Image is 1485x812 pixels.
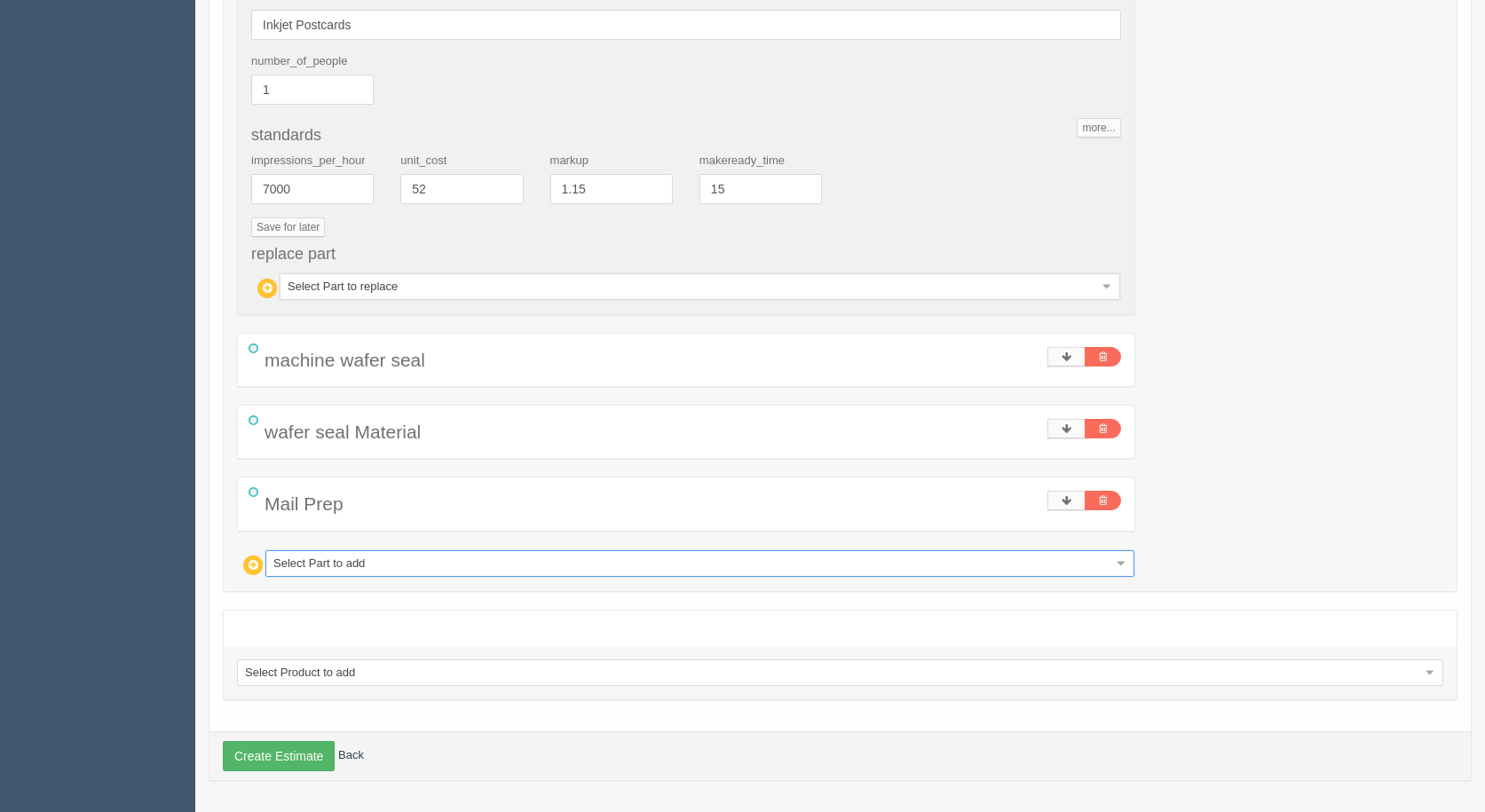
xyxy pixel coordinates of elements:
[265,493,344,514] span: Mail Prep
[338,748,364,761] a: Back
[251,10,1121,40] input: Name
[251,217,325,237] a: Save for later
[265,422,421,442] span: wafer seal Material
[251,153,366,169] label: impressions_per_hour
[223,741,335,771] button: Create Estimate
[288,274,1096,299] span: Select Part to replace
[699,153,785,169] label: makeready_time
[280,273,1120,300] a: Select Part to replace
[251,246,1121,264] h4: replace part
[245,660,1419,685] span: Select Product to add
[237,659,1443,686] a: Select Product to add
[265,350,425,370] span: machine wafer seal
[265,550,1134,577] a: Select Part to add
[550,153,588,169] label: markup
[251,127,1121,145] h4: standards
[400,153,446,169] label: unit_cost
[251,53,347,70] label: number_of_people
[1077,118,1120,138] a: more...
[273,551,1110,576] span: Select Part to add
